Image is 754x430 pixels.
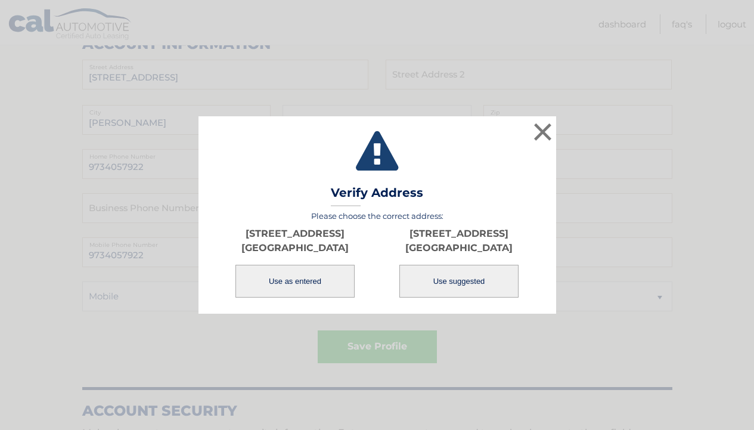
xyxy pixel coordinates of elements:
button: × [531,120,555,144]
button: Use suggested [399,265,519,298]
p: [STREET_ADDRESS] [GEOGRAPHIC_DATA] [377,227,541,255]
div: Please choose the correct address: [213,211,541,299]
h3: Verify Address [331,185,423,206]
button: Use as entered [235,265,355,298]
p: [STREET_ADDRESS] [GEOGRAPHIC_DATA] [213,227,377,255]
